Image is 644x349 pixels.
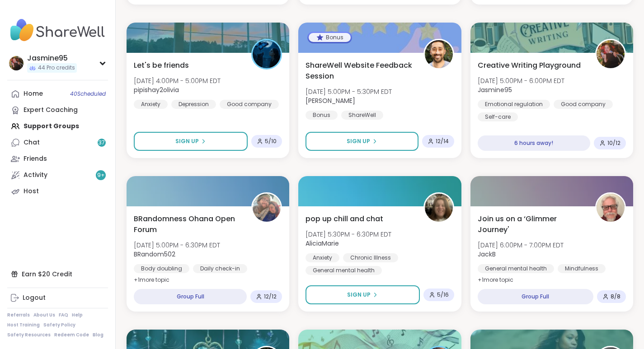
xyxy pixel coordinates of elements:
a: Activity9+ [7,167,108,183]
a: About Us [33,312,55,318]
div: Group Full [478,289,593,304]
div: Body doubling [134,264,189,273]
a: Expert Coaching [7,102,108,118]
a: Referrals [7,312,30,318]
a: Safety Policy [43,322,75,328]
button: Sign Up [134,132,248,151]
span: BRandomness Ohana Open Forum [134,214,241,235]
div: General mental health [306,266,382,275]
div: Mindfulness [558,264,606,273]
div: Good company [554,100,613,109]
a: Help [72,312,83,318]
div: Self-care [478,112,518,121]
div: Chronic Illness [343,253,398,262]
img: ShareWell Nav Logo [7,14,108,46]
div: Chat [24,138,40,147]
img: AliciaMarie [425,194,453,222]
b: pipishay2olivia [134,85,179,94]
span: 12 / 12 [264,293,277,300]
div: General mental health [478,264,554,273]
span: Creative Writing Playground [478,60,581,71]
a: Host [7,183,108,200]
div: Depression [171,100,216,109]
span: Sign Up [347,291,371,299]
span: Join us on a ‘Glimmer Journey' [478,214,585,235]
div: Host [24,187,39,196]
span: [DATE] 5:30PM - 6:30PM EDT [306,230,391,239]
div: Home [24,89,43,98]
div: Anxiety [134,100,168,109]
span: 9 + [97,172,105,179]
span: 5 / 10 [265,138,277,145]
img: BRandom502 [253,194,281,222]
a: Friends [7,151,108,167]
div: Earn $20 Credit [7,266,108,282]
b: Jasmine95 [478,85,512,94]
div: Bonus [306,111,338,120]
span: Sign Up [347,137,370,145]
div: Group Full [134,289,247,304]
b: AliciaMarie [306,239,339,248]
span: 44 Pro credits [38,64,75,72]
span: 12 / 14 [436,138,449,145]
span: [DATE] 5:00PM - 6:30PM EDT [134,241,220,250]
b: JackB [478,250,496,259]
span: ShareWell Website Feedback Session [306,60,413,82]
div: Expert Coaching [24,106,78,115]
a: Chat37 [7,135,108,151]
div: Emotional regulation [478,100,550,109]
div: 6 hours away! [478,135,590,151]
div: Activity [24,171,47,180]
div: Jasmine95 [27,53,77,63]
a: Blog [93,332,103,338]
div: Daily check-in [193,264,247,273]
span: 10 / 12 [607,140,620,147]
span: 37 [99,139,105,147]
img: brett [425,40,453,68]
span: pop up chill and chat [306,214,383,224]
div: Bonus [309,33,351,42]
a: Logout [7,290,108,306]
span: [DATE] 6:00PM - 7:00PM EDT [478,241,564,250]
span: 5 / 16 [437,291,449,298]
img: Jasmine95 [9,56,24,70]
a: FAQ [59,312,68,318]
span: [DATE] 5:00PM - 5:30PM EDT [306,87,392,96]
span: [DATE] 5:00PM - 6:00PM EDT [478,76,564,85]
div: ShareWell [341,111,383,120]
button: Sign Up [306,285,419,304]
a: Safety Resources [7,332,51,338]
div: Anxiety [306,253,339,262]
img: JackB [597,194,625,222]
span: Sign Up [175,137,199,145]
a: Redeem Code [54,332,89,338]
a: Home40Scheduled [7,86,108,102]
b: BRandom502 [134,250,175,259]
span: [DATE] 4:00PM - 5:00PM EDT [134,76,221,85]
b: [PERSON_NAME] [306,96,355,105]
div: Good company [220,100,279,109]
img: pipishay2olivia [253,40,281,68]
button: Sign Up [306,132,418,151]
span: 8 / 8 [611,293,620,300]
span: 40 Scheduled [70,90,106,98]
div: Logout [23,293,46,302]
span: Let's be friends [134,60,189,71]
a: Host Training [7,322,40,328]
div: Friends [24,154,47,163]
img: Jasmine95 [597,40,625,68]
